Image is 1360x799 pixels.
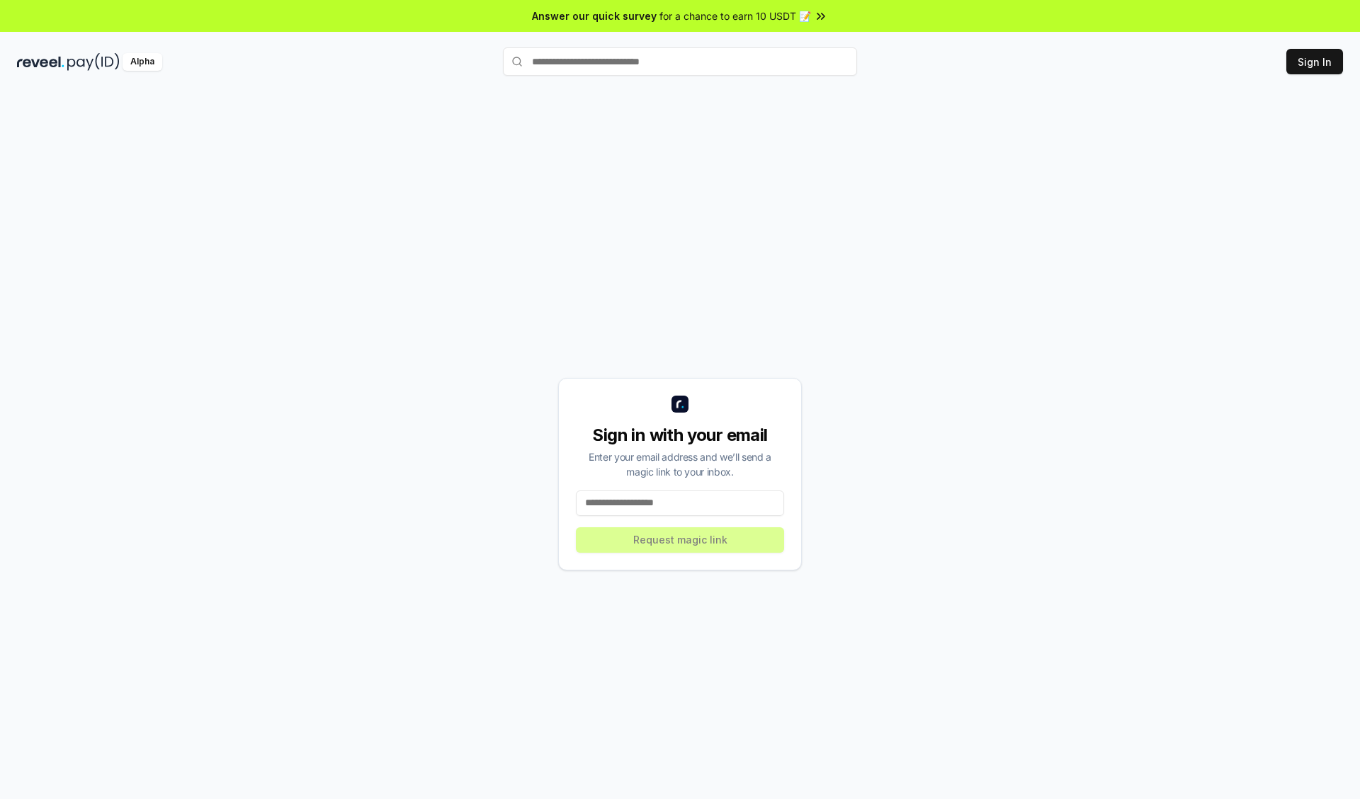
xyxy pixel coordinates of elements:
span: for a chance to earn 10 USDT 📝 [659,8,811,23]
img: logo_small [671,396,688,413]
img: pay_id [67,53,120,71]
div: Enter your email address and we’ll send a magic link to your inbox. [576,449,784,479]
div: Sign in with your email [576,424,784,447]
span: Answer our quick survey [532,8,657,23]
img: reveel_dark [17,53,64,71]
button: Sign In [1286,49,1343,74]
div: Alpha [123,53,162,71]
